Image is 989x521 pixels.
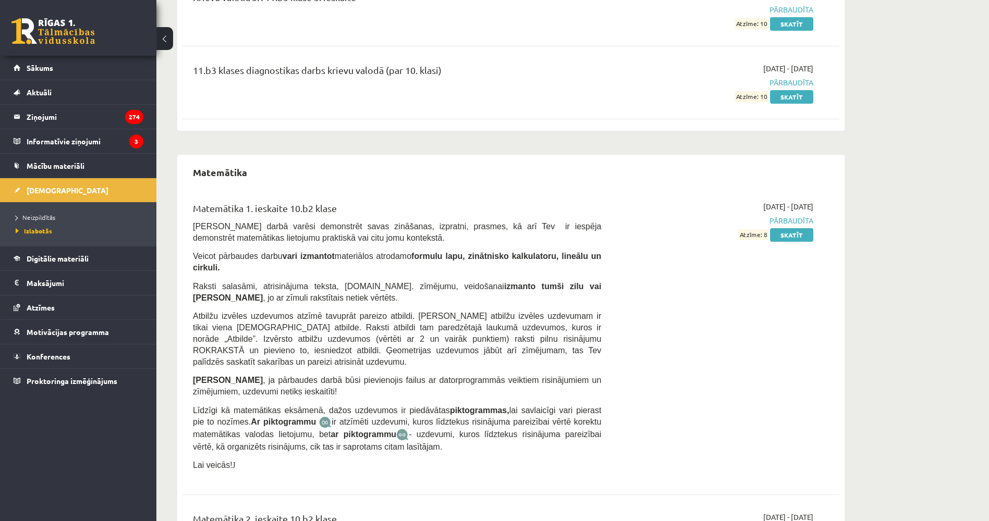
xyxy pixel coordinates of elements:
a: [DEMOGRAPHIC_DATA] [14,178,143,202]
span: Digitālie materiāli [27,254,89,263]
span: Konferences [27,352,70,361]
span: Atzīmes [27,303,55,312]
a: Sākums [14,56,143,80]
span: Pārbaudīta [617,77,813,88]
a: Maksājumi [14,271,143,295]
div: 11.b3 klases diagnostikas darbs krievu valodā (par 10. klasi) [193,63,601,82]
span: [PERSON_NAME] [193,376,263,384]
img: wKvN42sLe3LLwAAAABJRU5ErkJggg== [396,429,409,441]
a: Motivācijas programma [14,320,143,344]
span: Atzīme: 8 [738,229,768,240]
a: Proktoringa izmēģinājums [14,369,143,393]
a: Neizpildītās [16,213,146,222]
legend: Ziņojumi [27,105,143,129]
span: Atbilžu izvēles uzdevumos atzīmē tavuprāt pareizo atbildi. [PERSON_NAME] atbilžu izvēles uzdevuma... [193,312,601,366]
span: Pārbaudīta [617,215,813,226]
span: Veicot pārbaudes darbu materiālos atrodamo [193,252,601,272]
a: Konferences [14,344,143,368]
span: , ja pārbaudes darbā būsi pievienojis failus ar datorprogrammās veiktiem risinājumiem un zīmējumi... [193,376,601,396]
img: JfuEzvunn4EvwAAAAASUVORK5CYII= [319,416,332,428]
span: Neizpildītās [16,213,55,221]
i: 274 [125,110,143,124]
h2: Matemātika [182,160,258,184]
a: Skatīt [770,17,813,31]
a: Digitālie materiāli [14,246,143,270]
b: tumši zilu vai [PERSON_NAME] [193,282,601,302]
span: [DATE] - [DATE] [763,201,813,212]
b: ar piktogrammu [331,430,409,439]
span: J [233,461,236,469]
span: Lai veicās! [193,461,233,469]
legend: Informatīvie ziņojumi [27,129,143,153]
span: [DEMOGRAPHIC_DATA] [27,185,108,195]
span: [DATE] - [DATE] [763,63,813,74]
span: Proktoringa izmēģinājums [27,376,117,386]
a: Izlabotās [16,226,146,235]
span: Pārbaudīta [617,4,813,15]
a: Atzīmes [14,295,143,319]
span: Atzīme: 10 [735,91,768,102]
span: Atzīme: 10 [735,18,768,29]
legend: Maksājumi [27,271,143,295]
span: [PERSON_NAME] darbā varēsi demonstrēt savas zināšanas, izpratni, prasmes, kā arī Tev ir iespēja d... [193,222,601,242]
span: Aktuāli [27,88,52,97]
span: Motivācijas programma [27,327,109,337]
a: Ziņojumi274 [14,105,143,129]
div: Matemātika 1. ieskaite 10.b2 klase [193,201,601,220]
span: Raksti salasāmi, atrisinājuma teksta, [DOMAIN_NAME]. zīmējumu, veidošanai , jo ar zīmuli rakstīta... [193,282,601,302]
b: vari izmantot [283,252,335,260]
a: Informatīvie ziņojumi3 [14,129,143,153]
b: izmanto [504,282,535,291]
b: Ar piktogrammu [251,417,316,426]
span: Izlabotās [16,227,52,235]
span: Mācību materiāli [27,161,84,170]
a: Skatīt [770,90,813,104]
span: Līdzīgi kā matemātikas eksāmenā, dažos uzdevumos ir piedāvātas lai savlaicīgi vari pierast pie to... [193,406,601,452]
i: 3 [129,134,143,148]
a: Rīgas 1. Tālmācības vidusskola [11,18,95,44]
a: Mācību materiāli [14,154,143,178]
b: piktogrammas, [450,406,509,415]
span: Sākums [27,63,53,72]
a: Aktuāli [14,80,143,104]
a: Skatīt [770,228,813,242]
